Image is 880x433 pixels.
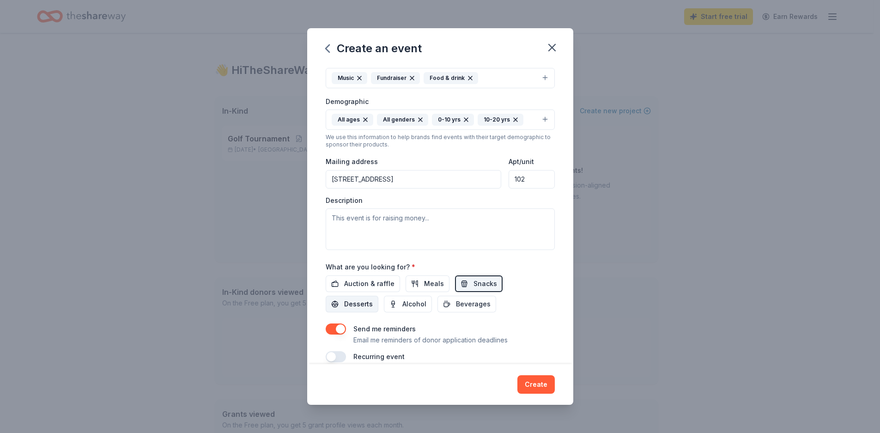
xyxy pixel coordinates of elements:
[326,275,400,292] button: Auction & raffle
[509,170,554,189] input: #
[424,72,478,84] div: Food & drink
[326,196,363,205] label: Description
[353,325,416,333] label: Send me reminders
[437,296,496,312] button: Beverages
[377,114,428,126] div: All genders
[353,335,508,346] p: Email me reminders of donor application deadlines
[326,134,555,148] div: We use this information to help brands find events with their target demographic to sponsor their...
[344,278,394,289] span: Auction & raffle
[473,278,497,289] span: Snacks
[478,114,523,126] div: 10-20 yrs
[344,299,373,310] span: Desserts
[424,278,444,289] span: Meals
[406,275,449,292] button: Meals
[326,68,555,88] button: MusicFundraiserFood & drink
[332,114,373,126] div: All ages
[326,170,502,189] input: Enter a US address
[326,157,378,166] label: Mailing address
[326,41,422,56] div: Create an event
[455,275,503,292] button: Snacks
[326,110,555,130] button: All agesAll genders0-10 yrs10-20 yrs
[326,296,378,312] button: Desserts
[402,299,426,310] span: Alcohol
[371,72,420,84] div: Fundraiser
[326,262,415,272] label: What are you looking for?
[456,299,491,310] span: Beverages
[509,157,534,166] label: Apt/unit
[332,72,367,84] div: Music
[353,353,405,360] label: Recurring event
[517,375,555,394] button: Create
[326,97,369,106] label: Demographic
[384,296,432,312] button: Alcohol
[432,114,474,126] div: 0-10 yrs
